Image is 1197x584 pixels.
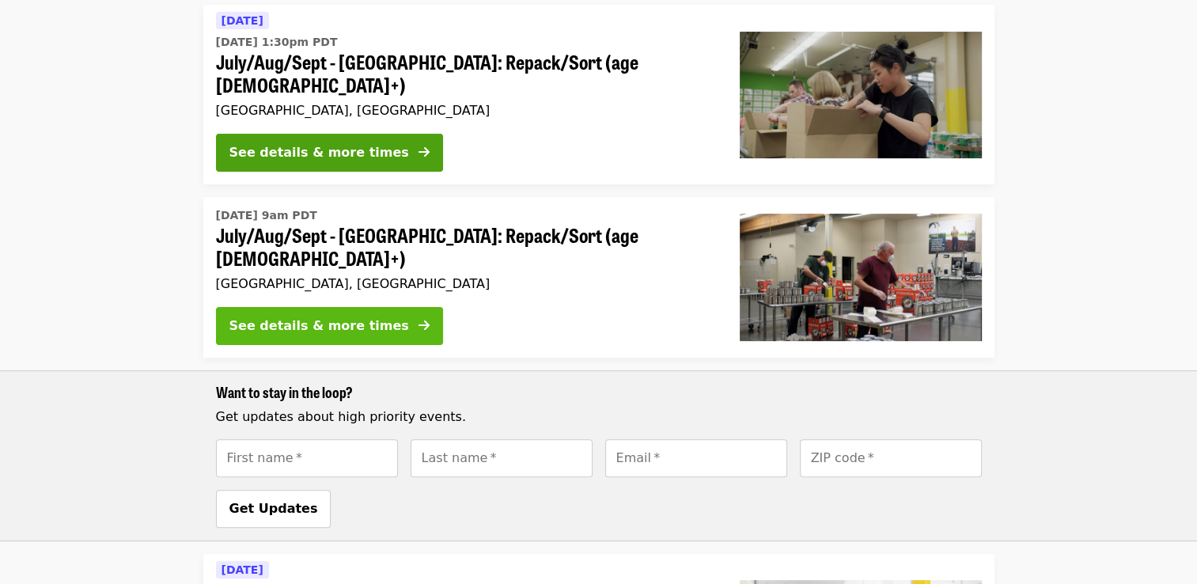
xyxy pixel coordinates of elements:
button: See details & more times [216,134,443,172]
span: Get updates about high priority events. [216,409,466,424]
img: July/Aug/Sept - Portland: Repack/Sort (age 16+) organized by Oregon Food Bank [740,214,982,340]
span: [DATE] [222,14,263,27]
a: See details for "July/Aug/Sept - Portland: Repack/Sort (age 16+)" [203,197,994,358]
button: Get Updates [216,490,331,528]
span: July/Aug/Sept - [GEOGRAPHIC_DATA]: Repack/Sort (age [DEMOGRAPHIC_DATA]+) [216,224,714,270]
input: [object Object] [411,439,593,477]
div: [GEOGRAPHIC_DATA], [GEOGRAPHIC_DATA] [216,103,714,118]
time: [DATE] 1:30pm PDT [216,34,338,51]
input: [object Object] [216,439,398,477]
i: arrow-right icon [419,145,430,160]
span: [DATE] [222,563,263,576]
div: [GEOGRAPHIC_DATA], [GEOGRAPHIC_DATA] [216,276,714,291]
input: [object Object] [800,439,982,477]
span: Want to stay in the loop? [216,381,353,402]
div: See details & more times [229,317,409,336]
span: July/Aug/Sept - [GEOGRAPHIC_DATA]: Repack/Sort (age [DEMOGRAPHIC_DATA]+) [216,51,714,97]
time: [DATE] 9am PDT [216,207,317,224]
img: July/Aug/Sept - Portland: Repack/Sort (age 8+) organized by Oregon Food Bank [740,32,982,158]
input: [object Object] [605,439,787,477]
i: arrow-right icon [419,318,430,333]
div: See details & more times [229,143,409,162]
a: See details for "July/Aug/Sept - Portland: Repack/Sort (age 8+)" [203,5,994,184]
span: Get Updates [229,501,318,516]
button: See details & more times [216,307,443,345]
